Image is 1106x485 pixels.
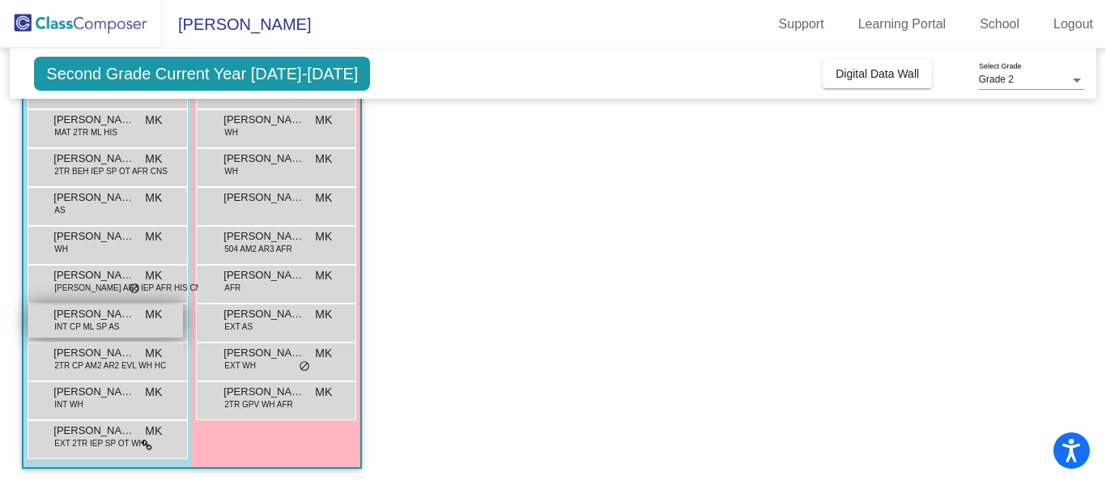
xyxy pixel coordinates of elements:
[224,243,291,255] span: 504 AM2 AR3 AFR
[54,165,168,177] span: 2TR BEH IEP SP OT AFR CNS
[54,204,65,216] span: AS
[53,228,134,245] span: [PERSON_NAME]
[54,437,145,449] span: EXT 2TR IEP SP OT WH
[224,398,292,411] span: 2TR GPV WH AFR
[145,267,162,284] span: MK
[53,151,134,167] span: [PERSON_NAME]
[145,189,162,206] span: MK
[223,306,304,322] span: [PERSON_NAME]
[54,243,68,255] span: WH
[145,306,162,323] span: MK
[53,112,134,128] span: [PERSON_NAME]
[1040,11,1106,37] a: Logout
[224,282,240,294] span: AFR
[223,112,304,128] span: [PERSON_NAME]
[315,151,332,168] span: MK
[299,360,310,373] span: do_not_disturb_alt
[54,359,166,372] span: 2TR CP AM2 AR2 EVL WH HC
[145,151,162,168] span: MK
[145,228,162,245] span: MK
[145,423,162,440] span: MK
[53,267,134,283] span: [PERSON_NAME]
[53,306,134,322] span: [PERSON_NAME]
[145,384,162,401] span: MK
[315,384,332,401] span: MK
[223,384,304,400] span: [PERSON_NAME]
[34,57,370,91] span: Second Grade Current Year [DATE]-[DATE]
[54,126,117,138] span: MAT 2TR ML HIS
[223,151,304,167] span: [PERSON_NAME]
[145,112,162,129] span: MK
[224,359,256,372] span: EXT WH
[315,306,332,323] span: MK
[129,283,140,296] span: do_not_disturb_alt
[315,345,332,362] span: MK
[845,11,959,37] a: Learning Portal
[224,165,238,177] span: WH
[823,59,932,88] button: Digital Data Wall
[53,345,134,361] span: [PERSON_NAME]
[224,321,253,333] span: EXT AS
[54,282,206,294] span: [PERSON_NAME] AR3 IEP AFR HIS CNS
[224,126,238,138] span: WH
[53,189,134,206] span: [PERSON_NAME]
[54,321,119,333] span: INT CP ML SP AS
[979,74,1014,85] span: Grade 2
[145,345,162,362] span: MK
[53,384,134,400] span: [PERSON_NAME]
[967,11,1032,37] a: School
[54,398,83,411] span: INT WH
[223,267,304,283] span: [PERSON_NAME]
[53,423,134,439] span: [PERSON_NAME]
[223,189,304,206] span: [PERSON_NAME]
[315,112,332,129] span: MK
[223,228,304,245] span: [PERSON_NAME] [PERSON_NAME]
[223,345,304,361] span: [PERSON_NAME]
[315,267,332,284] span: MK
[315,228,332,245] span: MK
[766,11,837,37] a: Support
[315,189,332,206] span: MK
[836,67,919,80] span: Digital Data Wall
[162,11,311,37] span: [PERSON_NAME]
